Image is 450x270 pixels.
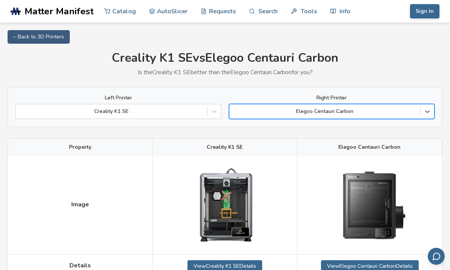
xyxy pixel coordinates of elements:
[187,168,263,243] img: Creality K1 SE
[338,144,401,150] span: Elegoo Centauri Carbon
[229,95,435,101] label: Right Printer
[207,144,243,150] span: Creality K1 SE
[8,30,70,44] a: ← Back to 3D Printers
[428,248,445,265] button: Send feedback via email
[25,6,94,17] span: Matter Manifest
[71,201,89,208] span: Image
[410,4,439,18] button: Sign In
[69,262,91,269] span: Details
[15,95,221,101] label: Left Printer
[8,69,442,76] p: Is the Creality K1 SE better than the Elegoo Centauri Carbon for you?
[20,108,21,114] input: Creality K1 SE
[332,162,407,248] img: Elegoo Centauri Carbon
[69,144,91,150] span: Property
[8,51,442,65] h1: Creality K1 SE vs Elegoo Centauri Carbon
